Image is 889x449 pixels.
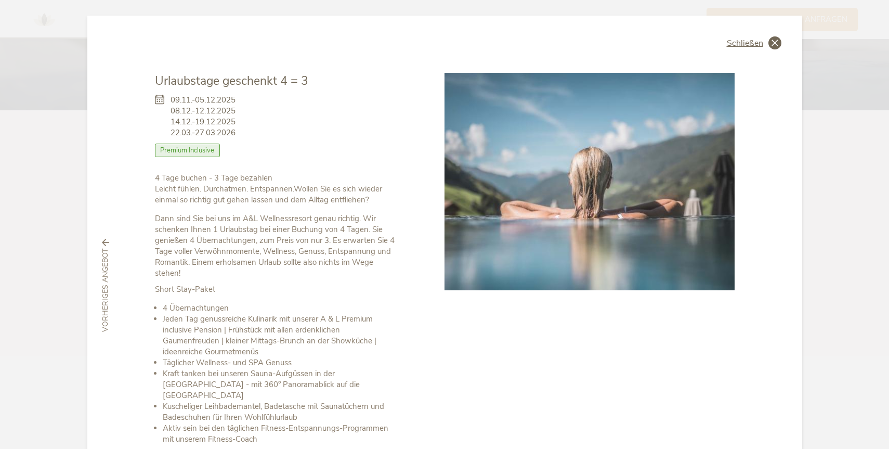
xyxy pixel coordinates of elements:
li: Jeden Tag genussreiche Kulinarik mit unserer A & L Premium inclusive Pension | Frühstück mit alle... [163,314,398,357]
img: Urlaubstage geschenkt 4 = 3 [444,73,735,290]
p: Leicht fühlen. Durchatmen. Entspannen. [155,173,398,206]
span: Premium Inclusive [155,144,220,157]
strong: Short Stay-Paket [155,284,215,294]
li: 4 Übernachtungen [163,303,398,314]
span: Schließen [727,39,763,47]
span: vorheriges Angebot [100,249,111,332]
p: Dann sind Sie bei uns im A&L Wellnessresort genau richtig. Wir schenken Ihnen 1 Urlaubstag bei ei... [155,213,398,279]
strong: Wollen Sie es sich wieder einmal so richtig gut gehen lassen und dem Alltag entfliehen? [155,184,382,205]
span: Urlaubstage geschenkt 4 = 3 [155,73,308,89]
b: 4 Tage buchen - 3 Tage bezahlen [155,173,272,183]
span: 09.11.-05.12.2025 08.12.-12.12.2025 14.12.-19.12.2025 22.03.-27.03.2026 [171,95,236,138]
